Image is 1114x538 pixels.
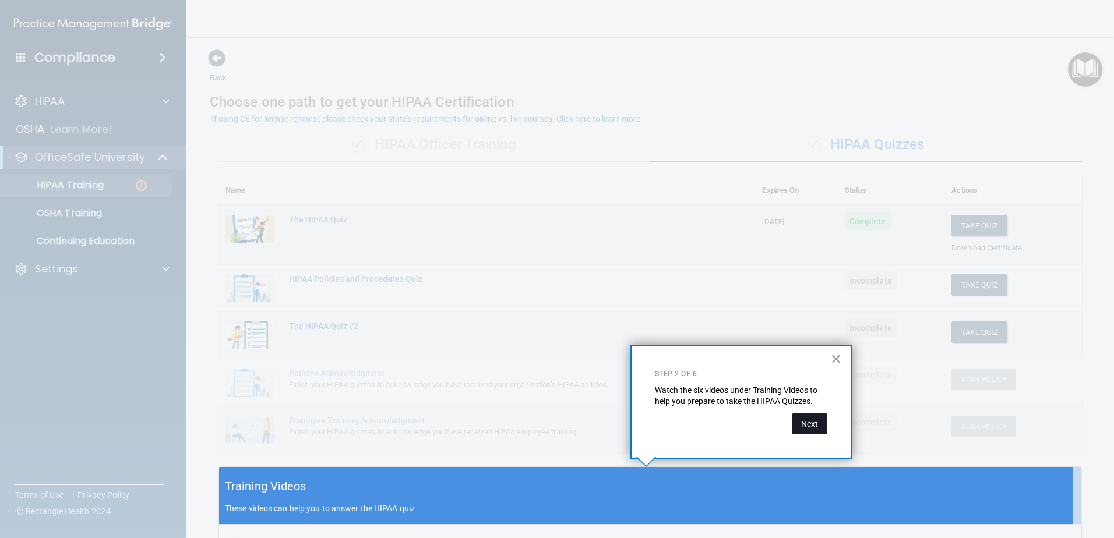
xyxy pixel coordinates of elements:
[831,349,842,368] button: Close
[792,413,827,434] button: Next
[225,504,1076,513] p: These videos can help you to answer the HIPAA quiz
[225,476,306,497] h5: Training Videos
[655,385,827,408] p: Watch the six videos under Training Videos to help you prepare to take the HIPAA Quizzes.
[655,369,827,379] p: Step 2 of 6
